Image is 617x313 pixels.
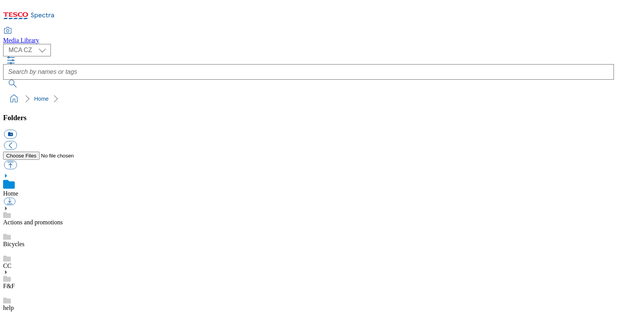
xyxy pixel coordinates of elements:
a: home [8,93,20,105]
a: F&F [3,283,15,289]
span: Media Library [3,37,39,44]
a: Actions and promotions [3,219,63,226]
a: Bicycles [3,241,24,247]
a: CC [3,262,11,269]
a: help [3,304,14,311]
h3: Folders [3,114,614,122]
nav: breadcrumb [3,91,614,106]
a: Home [34,96,49,102]
a: Home [3,190,18,197]
a: Media Library [3,28,39,44]
input: Search by names or tags [3,64,614,80]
